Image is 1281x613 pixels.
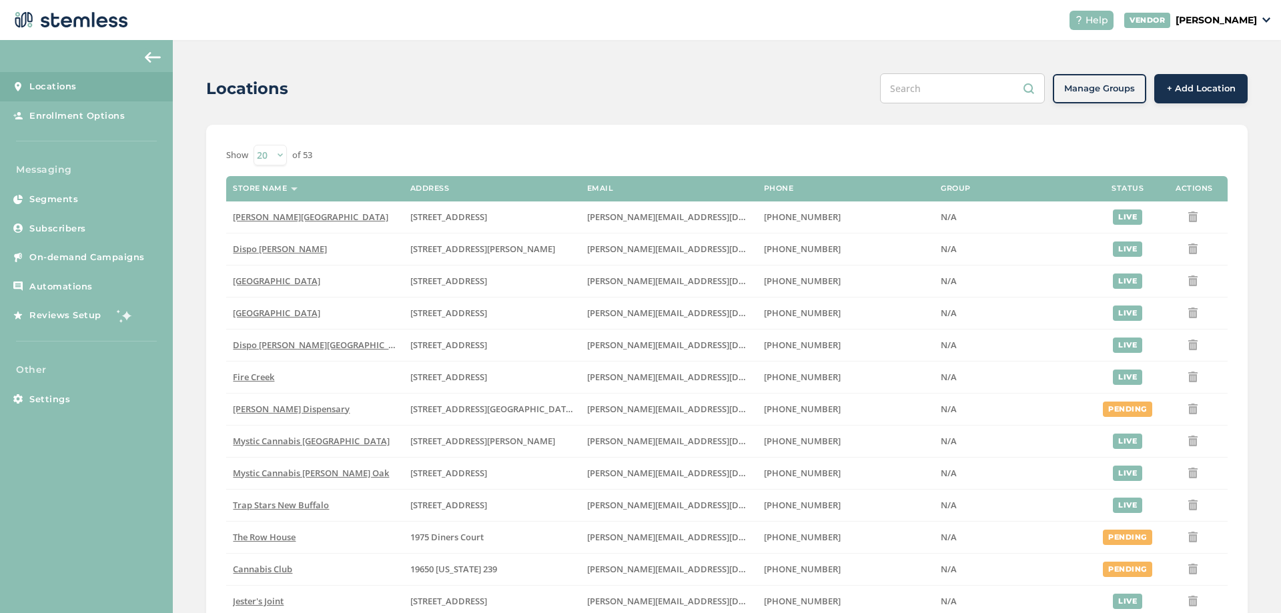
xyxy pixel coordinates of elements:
label: 50 North Territorial Road [410,340,574,351]
label: 1042 South Camino Del Pueblo [410,404,574,415]
label: Berna Leno Dispensary [233,404,396,415]
span: [PERSON_NAME][EMAIL_ADDRESS][DOMAIN_NAME] [587,275,801,287]
span: [PERSON_NAME][EMAIL_ADDRESS][DOMAIN_NAME] [587,563,801,575]
span: [PHONE_NUMBER] [764,403,841,415]
label: ryan@dispojoy.com [587,275,751,287]
label: (206) 949-4141 [764,243,927,255]
span: [PHONE_NUMBER] [764,531,841,543]
label: Email [587,184,614,193]
label: ryan@dispojoy.com [587,308,751,319]
span: [PERSON_NAME][EMAIL_ADDRESS][DOMAIN_NAME] [587,339,801,351]
span: [PHONE_NUMBER] [764,435,841,447]
label: N/A [941,500,1088,511]
label: N/A [941,564,1088,575]
label: ryan@dispojoy.com [587,500,751,511]
span: [PHONE_NUMBER] [764,307,841,319]
label: (206) 949-4141 [764,211,927,223]
label: ryan@dispojoy.com [587,243,751,255]
span: [PERSON_NAME][EMAIL_ADDRESS][DOMAIN_NAME] [587,307,801,319]
label: (206) 949-4141 [764,404,927,415]
label: 19650 Michigan 239 [410,564,574,575]
span: Mystic Cannabis [GEOGRAPHIC_DATA] [233,435,390,447]
label: Address [410,184,450,193]
span: [PHONE_NUMBER] [764,499,841,511]
h2: Locations [206,77,288,101]
span: [PERSON_NAME][EMAIL_ADDRESS][DOMAIN_NAME] [587,243,801,255]
div: VENDOR [1124,13,1170,28]
label: Cannabis Club [233,564,396,575]
img: icon-arrow-back-accent-c549486e.svg [145,52,161,63]
span: [PHONE_NUMBER] [764,339,841,351]
div: pending [1103,402,1152,417]
div: pending [1103,562,1152,577]
div: live [1113,370,1142,385]
span: Automations [29,280,93,293]
div: live [1113,273,1142,289]
span: [STREET_ADDRESS] [410,595,487,607]
label: Jester's Joint [233,596,396,607]
div: live [1113,466,1142,481]
span: [PERSON_NAME][EMAIL_ADDRESS][DOMAIN_NAME] [587,435,801,447]
label: Dispo Hazel Park [233,211,396,223]
label: ryan@dispojoy.com [587,468,751,479]
label: ryan@dispojoy.com [587,564,751,575]
label: The Row House [233,532,396,543]
label: Phone [764,184,794,193]
label: 3843 North Euclid Avenue [410,275,574,287]
span: [PHONE_NUMBER] [764,467,841,479]
span: [STREET_ADDRESS] [410,467,487,479]
span: The Row House [233,531,296,543]
span: [PERSON_NAME][EMAIL_ADDRESS][DOMAIN_NAME] [587,211,801,223]
span: Cannabis Club [233,563,292,575]
div: live [1113,594,1142,609]
button: Manage Groups [1053,74,1146,103]
p: [PERSON_NAME] [1176,13,1257,27]
label: (206) 949-4141 [764,500,927,511]
label: of 53 [292,149,312,162]
span: [STREET_ADDRESS][PERSON_NAME] [410,435,555,447]
span: Segments [29,193,78,206]
span: [STREET_ADDRESS] [410,371,487,383]
span: [GEOGRAPHIC_DATA] [233,275,320,287]
label: Dispo Whitmore Lake [233,340,396,351]
div: Chat Widget [1214,549,1281,613]
label: 13964 Grand Avenue [410,500,574,511]
input: Search [880,73,1045,103]
label: Mystic Cannabis Burr Oak [233,468,396,479]
label: Mystic Cannabis Memphis [233,436,396,447]
label: ryan@dispojoy.com [587,436,751,447]
span: Subscribers [29,222,86,235]
span: [PHONE_NUMBER] [764,595,841,607]
label: (206) 949-4141 [764,436,927,447]
span: 1975 Diners Court [410,531,484,543]
img: icon-sort-1e1d7615.svg [291,187,298,191]
span: Locations [29,80,77,93]
span: [PERSON_NAME][EMAIL_ADDRESS][DOMAIN_NAME] [587,531,801,543]
label: 846 East Columbia Avenue [410,372,574,383]
label: Status [1112,184,1144,193]
span: [PERSON_NAME][EMAIL_ADDRESS][DOMAIN_NAME] [587,595,801,607]
span: [PHONE_NUMBER] [764,371,841,383]
span: [GEOGRAPHIC_DATA] [233,307,320,319]
span: [STREET_ADDRESS] [410,307,487,319]
label: ryan@dispojoy.com [587,340,751,351]
label: N/A [941,275,1088,287]
label: N/A [941,532,1088,543]
span: [STREET_ADDRESS] [410,339,487,351]
span: [STREET_ADDRESS] [410,499,487,511]
label: ryan@dispojoy.com [587,532,751,543]
img: logo-dark-0685b13c.svg [11,7,128,33]
span: [PERSON_NAME] Dispensary [233,403,350,415]
label: N/A [941,468,1088,479]
label: Dispo Bay City North [233,275,396,287]
span: Trap Stars New Buffalo [233,499,329,511]
label: 253 South 3rd Street [410,468,574,479]
label: Dispo Bay City South [233,308,396,319]
span: [PHONE_NUMBER] [764,243,841,255]
span: Jester's Joint [233,595,284,607]
span: + Add Location [1167,82,1236,95]
span: [PHONE_NUMBER] [764,275,841,287]
img: icon_down-arrow-small-66adaf34.svg [1262,17,1270,23]
th: Actions [1161,176,1228,201]
label: Store name [233,184,287,193]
